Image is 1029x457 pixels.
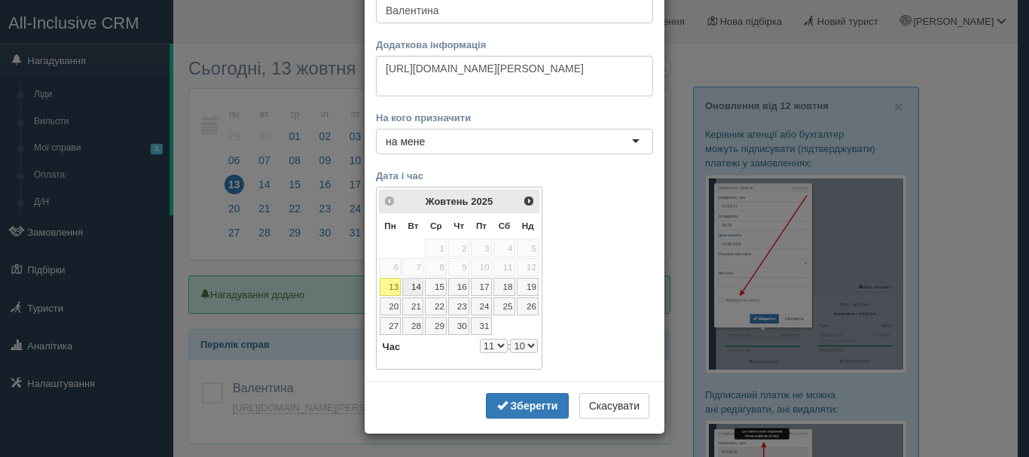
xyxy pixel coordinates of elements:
[402,297,423,315] a: 21
[425,278,447,296] a: 15
[426,196,469,207] span: Жовтень
[376,111,653,125] label: На кого призначити
[430,221,442,230] span: Середа
[522,221,534,230] span: Неділя
[476,221,487,230] span: П
[384,221,395,230] span: Понеділок
[471,278,492,296] a: 17
[493,278,515,296] a: 18
[402,317,423,335] a: 28
[486,393,569,419] button: Зберегти
[448,297,469,315] a: 23
[471,297,492,315] a: 24
[448,317,469,335] a: 30
[376,38,653,52] label: Додаткова інформація
[408,221,418,230] span: Вівторок
[425,297,447,315] a: 22
[386,134,425,149] div: на мене
[448,278,469,296] a: 16
[380,278,402,296] a: 13
[402,278,423,296] a: 14
[499,221,511,230] span: Субота
[425,317,447,335] a: 29
[380,297,402,315] a: 20
[523,195,535,207] span: Наст>
[511,400,558,412] b: Зберегти
[380,317,402,335] a: 27
[517,297,539,315] a: 26
[493,297,515,315] a: 25
[579,393,649,419] button: Скасувати
[379,339,401,355] dt: Час
[517,278,539,296] a: 19
[376,169,653,183] label: Дата і час
[520,192,537,209] a: Наст>
[471,196,493,207] span: 2025
[453,221,464,230] span: Четвер
[471,317,492,335] a: 31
